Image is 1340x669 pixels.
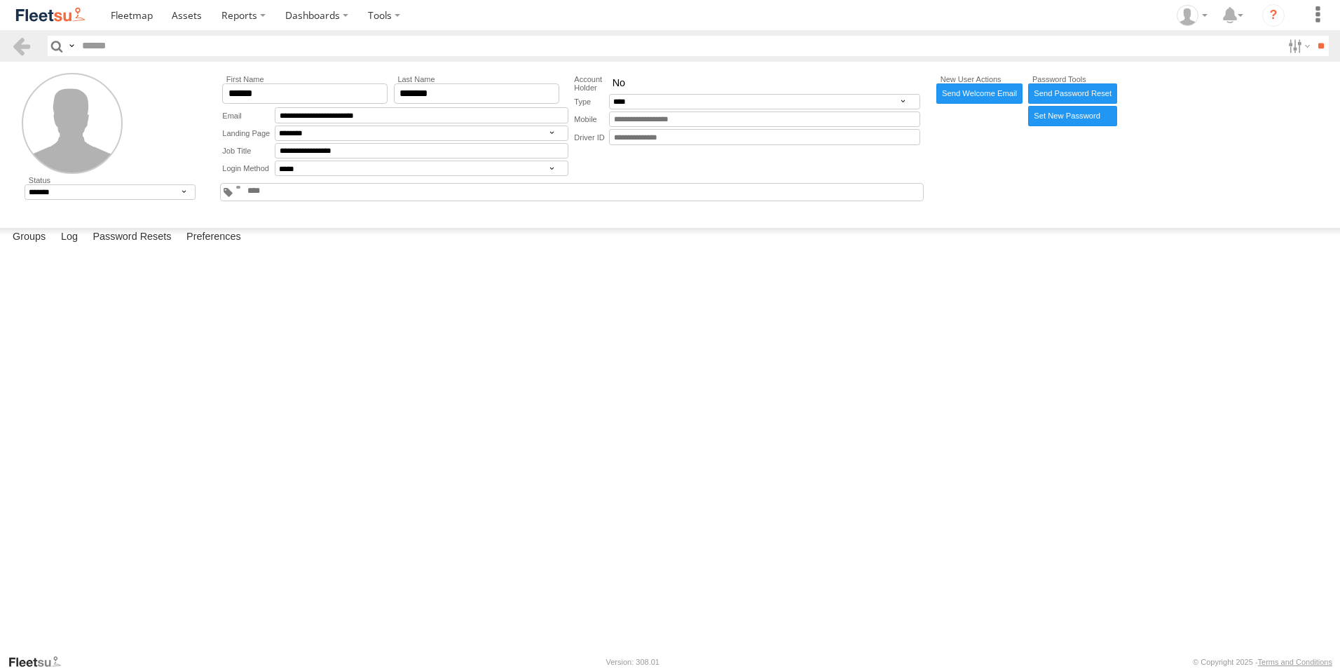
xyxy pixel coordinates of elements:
[14,6,87,25] img: fleetsu-logo-horizontal.svg
[1028,83,1116,104] a: Send Password Reset
[222,107,275,123] label: Email
[1258,658,1332,666] a: Terms and Conditions
[936,75,1023,83] label: New User Actions
[66,36,77,56] label: Search Query
[1262,4,1285,27] i: ?
[8,655,72,669] a: Visit our Website
[613,77,625,90] span: No
[394,75,559,83] label: Last Name
[574,94,609,109] label: Type
[936,83,1023,104] a: Send Welcome Email
[574,129,609,145] label: Driver ID
[1283,36,1313,56] label: Search Filter Options
[54,228,85,248] label: Log
[1028,75,1116,83] label: Password Tools
[222,161,275,176] label: Login Method
[11,36,32,56] a: Back to previous Page
[1028,106,1116,126] label: Manually enter new password
[222,143,275,159] label: Job Title
[236,186,241,189] span: Asset Restricted
[574,111,609,128] label: Mobile
[606,658,659,666] div: Version: 308.01
[179,228,248,248] label: Preferences
[1193,658,1332,666] div: © Copyright 2025 -
[6,228,53,248] label: Groups
[222,75,388,83] label: First Name
[222,126,275,141] label: Landing Page
[1172,5,1212,26] div: Taylor Hager
[86,228,178,248] label: Password Resets
[574,75,609,92] label: Account Holder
